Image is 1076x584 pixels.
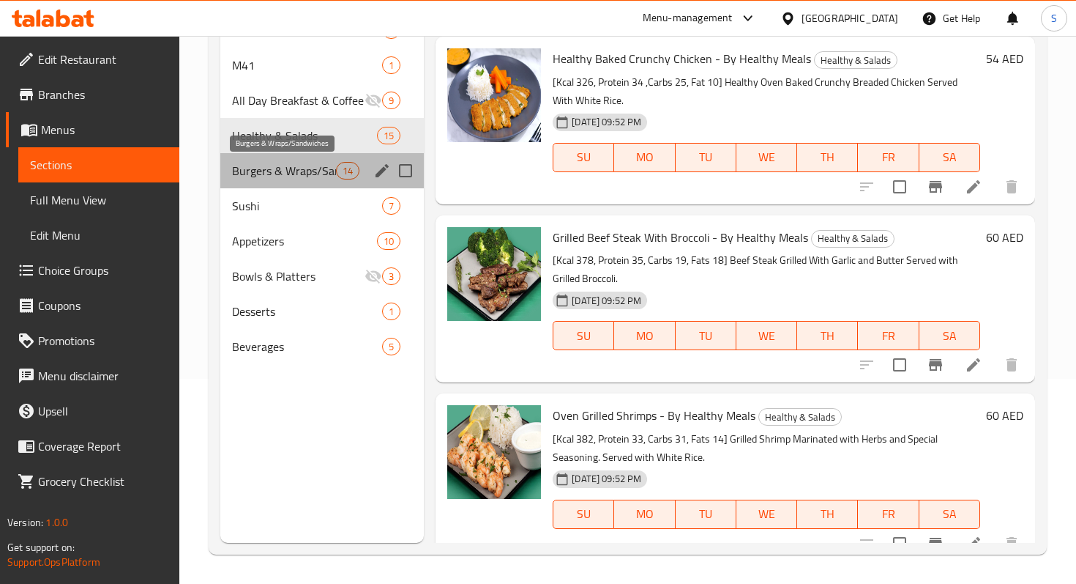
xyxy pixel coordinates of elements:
span: 15 [378,129,400,143]
button: Branch-specific-item [918,169,953,204]
span: S [1051,10,1057,26]
button: delete [994,169,1029,204]
span: Burgers & Wraps/Sandwiches [232,162,336,180]
div: Healthy & Salads [814,51,897,69]
div: Bowls & Platters [232,267,365,285]
h6: 60 AED [986,227,1023,248]
span: Healthy & Salads [812,230,894,247]
span: Choice Groups [38,262,168,279]
a: Edit menu item [965,178,982,196]
button: FR [858,500,919,529]
div: items [382,267,400,285]
span: Healthy & Salads [759,409,841,426]
button: SA [919,321,980,350]
span: Menu disclaimer [38,367,168,385]
a: Sections [18,147,179,182]
span: [DATE] 09:52 PM [566,472,647,486]
a: Full Menu View [18,182,179,218]
span: 1 [383,305,400,319]
button: edit [371,160,393,182]
span: WE [742,147,791,168]
span: Promotions [38,332,168,350]
span: SA [925,325,974,347]
a: Grocery Checklist [6,464,179,499]
div: Bowls & Platters3 [220,259,424,294]
p: [Kcal 378, Protein 35, Carbs 19, Fats 18] Beef Steak Grilled With Garlic and Butter Served with G... [553,251,980,288]
button: delete [994,526,1029,561]
img: Oven Grilled Shrimps - By Healthy Meals [447,405,541,499]
span: Get support on: [7,538,75,557]
button: FR [858,321,919,350]
a: Coverage Report [6,429,179,464]
span: MO [620,503,669,525]
span: Healthy & Salads [232,127,377,144]
nav: Menu sections [220,7,424,370]
h6: 60 AED [986,405,1023,426]
div: Healthy & Salads15 [220,118,424,153]
div: M411 [220,48,424,83]
span: Beverages [232,338,382,355]
span: FR [864,325,913,347]
div: items [382,338,400,355]
span: Select to update [884,350,915,380]
span: Coverage Report [38,437,168,455]
a: Promotions [6,323,179,358]
button: WE [736,143,797,172]
span: 10 [378,234,400,248]
span: 7 [383,199,400,213]
img: Grilled Beef Steak With Broccoli - By Healthy Meals [447,227,541,321]
div: Sushi7 [220,188,424,223]
div: Appetizers10 [220,223,424,259]
div: items [382,303,400,320]
button: TH [797,321,858,350]
span: Full Menu View [30,191,168,209]
div: items [382,56,400,74]
span: 9 [383,94,400,108]
button: delete [994,347,1029,382]
span: WE [742,503,791,525]
button: SU [553,143,614,172]
a: Edit menu item [965,535,982,552]
span: FR [864,147,913,168]
span: TH [803,503,852,525]
span: Grilled Beef Steak With Broccoli - By Healthy Meals [553,226,808,248]
p: [Kcal 326, Protein 34 ,Carbs 25, Fat 10] Healthy Oven Baked Crunchy Breaded Chicken Served With W... [553,73,980,110]
span: 5 [383,340,400,354]
a: Edit menu item [965,356,982,374]
button: TU [676,500,736,529]
span: TU [681,147,731,168]
div: Healthy & Salads [811,230,894,248]
svg: Inactive section [365,92,382,109]
span: TH [803,147,852,168]
span: FR [864,503,913,525]
button: MO [614,321,675,350]
span: 1.0.0 [45,513,68,532]
span: Grocery Checklist [38,473,168,490]
span: [DATE] 09:52 PM [566,294,647,308]
h6: 54 AED [986,48,1023,69]
div: Sushi [232,197,382,215]
span: Upsell [38,402,168,420]
span: Edit Restaurant [38,51,168,68]
span: Healthy Baked Crunchy Chicken - By Healthy Meals [553,48,811,70]
span: MO [620,325,669,347]
button: MO [614,500,675,529]
span: Healthy & Salads [815,52,897,69]
div: Burgers & Wraps/Sandwiches14edit [220,153,424,188]
a: Branches [6,77,179,112]
span: MO [620,147,669,168]
span: Menus [41,121,168,138]
span: 1 [383,59,400,73]
div: Healthy & Salads [758,408,842,426]
div: Appetizers [232,232,377,250]
div: Desserts1 [220,294,424,329]
button: MO [614,143,675,172]
span: All Day Breakfast & Coffee [232,92,365,109]
button: SA [919,143,980,172]
span: SU [559,325,608,347]
button: WE [736,321,797,350]
div: [GEOGRAPHIC_DATA] [802,10,898,26]
a: Edit Menu [18,218,179,253]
